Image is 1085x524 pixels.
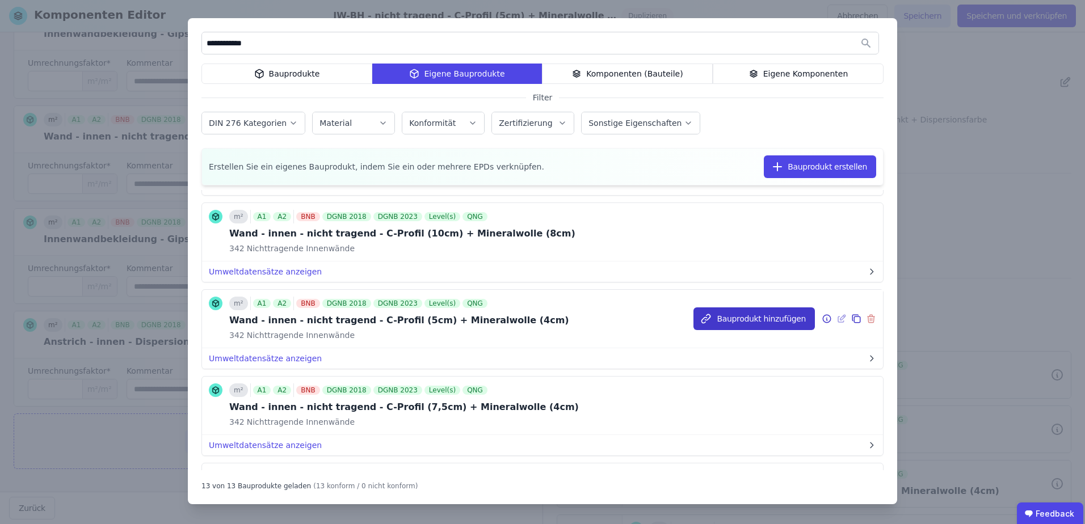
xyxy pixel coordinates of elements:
div: BNB [296,212,319,221]
div: Wand - innen - nicht tragend - C-Profil (5cm) + Mineralwolle (4cm) [229,314,569,327]
div: DGNB 2023 [373,386,422,395]
div: Wand - innen - nicht tragend - C-Profil (10cm) + Mineralwolle (8cm) [229,227,575,240]
div: (13 konform / 0 nicht konform) [313,477,418,491]
div: 13 von 13 Bauprodukte geladen [201,477,311,491]
div: Level(s) [424,299,460,308]
button: Umweltdatensätze anzeigen [202,348,883,369]
div: A2 [273,212,291,221]
span: Nichttragende Innenwände [245,243,355,254]
span: Nichttragende Innenwände [245,329,355,341]
div: Komponenten (Bauteile) [542,64,713,84]
div: DGNB 2018 [322,299,371,308]
div: QNG [462,299,487,308]
div: Level(s) [424,386,460,395]
button: DIN 276 Kategorien [202,112,305,134]
div: Level(s) [424,212,460,221]
label: Sonstige Eigenschaften [588,119,684,128]
button: Umweltdatensätze anzeigen [202,435,883,455]
label: Konformität [409,119,458,128]
label: DIN 276 Kategorien [209,119,289,128]
div: m² [229,383,248,397]
div: A1 [253,212,271,221]
button: Umweltdatensätze anzeigen [202,261,883,282]
span: Nichttragende Innenwände [245,416,355,428]
button: Konformität [402,112,484,134]
div: Eigene Komponenten [713,64,884,84]
button: Bauprodukt hinzufügen [693,307,815,330]
button: Zertifizierung [492,112,574,134]
div: BNB [296,386,319,395]
div: DGNB 2023 [373,212,422,221]
span: 342 [229,243,245,254]
div: A1 [253,299,271,308]
div: QNG [462,386,487,395]
span: Erstellen Sie ein eigenes Bauprodukt, indem Sie ein oder mehrere EPDs verknüpfen. [209,161,544,172]
span: 342 [229,416,245,428]
div: m² [229,210,248,223]
div: A1 [253,386,271,395]
div: A2 [273,386,291,395]
div: m² [229,297,248,310]
div: A2 [273,299,291,308]
div: Bauprodukte [201,64,372,84]
button: Bauprodukt erstellen [764,155,876,178]
span: Filter [526,92,560,103]
div: DGNB 2018 [322,386,371,395]
div: Wand - innen - nicht tragend - C-Profil (7,5cm) + Mineralwolle (4cm) [229,400,579,414]
button: Sonstige Eigenschaften [582,112,700,134]
div: QNG [462,212,487,221]
label: Zertifizierung [499,119,554,128]
span: 342 [229,329,245,341]
div: DGNB 2023 [373,299,422,308]
div: BNB [296,299,319,308]
div: DGNB 2018 [322,212,371,221]
div: Eigene Bauprodukte [372,64,542,84]
label: Material [319,119,354,128]
button: Material [313,112,394,134]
